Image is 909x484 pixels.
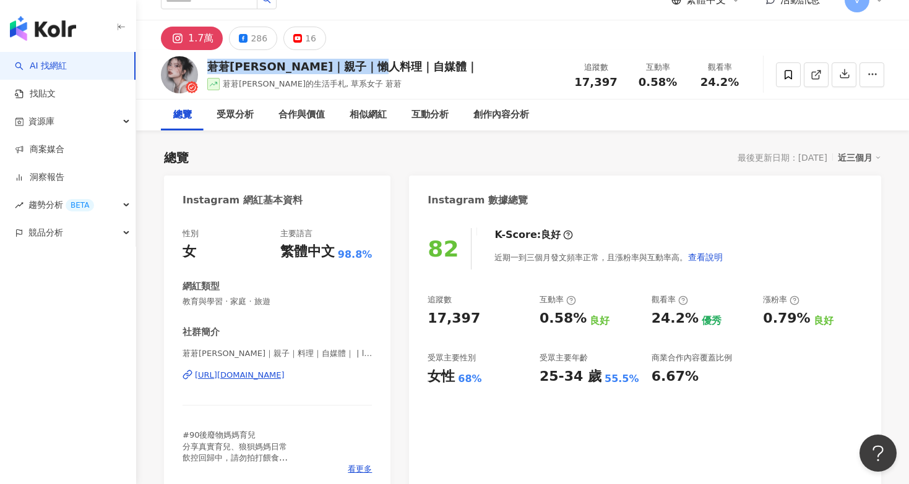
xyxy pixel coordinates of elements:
[173,108,192,122] div: 總覽
[207,59,478,74] div: 莙莙[PERSON_NAME]｜親子｜懶人料理｜自媒體｜
[605,372,639,386] div: 55.5%
[652,309,699,328] div: 24.2%
[652,367,699,386] div: 6.67%
[15,88,56,100] a: 找貼文
[217,108,254,122] div: 受眾分析
[859,435,897,472] iframe: Help Scout Beacon - Open
[540,309,587,328] div: 0.58%
[305,30,316,47] div: 16
[763,309,810,328] div: 0.79%
[458,372,481,386] div: 68%
[634,61,681,74] div: 互動率
[348,464,372,475] span: 看更多
[428,294,452,305] div: 追蹤數
[161,27,223,50] button: 1.7萬
[283,27,326,50] button: 16
[183,242,196,261] div: 女
[188,30,213,47] div: 1.7萬
[700,76,739,88] span: 24.2%
[540,352,588,363] div: 受眾主要年齡
[280,228,312,239] div: 主要語言
[15,143,64,156] a: 商案媒合
[183,348,372,359] span: 莙莙[PERSON_NAME]｜親子｜料理｜自媒體｜ | lin_w0506
[280,242,335,261] div: 繁體中文
[687,245,723,270] button: 查看說明
[183,228,199,239] div: 性別
[428,352,476,363] div: 受眾主要性別
[411,108,449,122] div: 互動分析
[223,79,402,88] span: 莙莙[PERSON_NAME]的生活手札, 草系女子 莙莙
[195,370,285,381] div: [URL][DOMAIN_NAME]
[28,191,94,219] span: 趨勢分析
[738,153,827,163] div: 最後更新日期：[DATE]
[338,248,373,261] span: 98.8%
[428,236,459,261] div: 82
[183,280,220,293] div: 網紅類型
[540,367,601,386] div: 25-34 歲
[639,76,677,88] span: 0.58%
[15,60,67,72] a: searchAI 找網紅
[473,108,529,122] div: 創作內容分析
[696,61,743,74] div: 觀看率
[164,149,189,166] div: 總覽
[541,228,561,242] div: 良好
[183,296,372,307] span: 教育與學習 · 家庭 · 旅遊
[572,61,619,74] div: 追蹤數
[763,294,799,305] div: 漲粉率
[28,219,63,247] span: 競品分析
[814,314,834,328] div: 良好
[161,56,198,93] img: KOL Avatar
[10,16,76,41] img: logo
[494,228,573,242] div: K-Score :
[350,108,387,122] div: 相似網紅
[183,326,220,339] div: 社群簡介
[428,193,528,207] div: Instagram 數據總覽
[838,150,881,166] div: 近三個月
[688,252,723,262] span: 查看說明
[590,314,610,328] div: 良好
[652,352,732,363] div: 商業合作內容覆蓋比例
[494,245,723,270] div: 近期一到三個月發文頻率正常，且漲粉率與互動率高。
[251,30,267,47] div: 286
[540,294,576,305] div: 互動率
[428,309,480,328] div: 17,397
[183,193,303,207] div: Instagram 網紅基本資料
[28,108,54,135] span: 資源庫
[15,201,24,210] span: rise
[229,27,277,50] button: 286
[278,108,325,122] div: 合作與價值
[574,75,617,88] span: 17,397
[702,314,722,328] div: 優秀
[15,171,64,184] a: 洞察報告
[183,370,372,381] a: [URL][DOMAIN_NAME]
[652,294,688,305] div: 觀看率
[66,199,94,211] div: BETA
[428,367,455,386] div: 女性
